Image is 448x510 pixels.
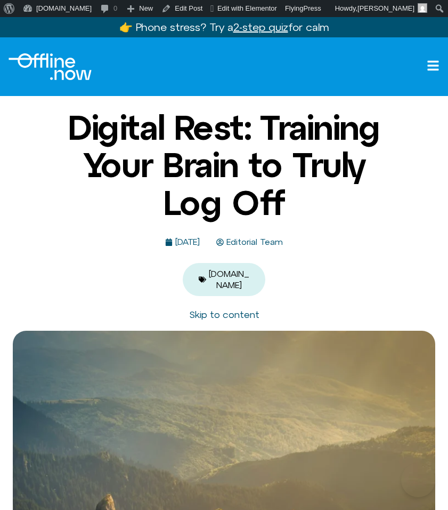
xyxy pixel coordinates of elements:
[119,21,329,33] a: 👉 Phone stress? Try a2-step quizfor calm
[59,109,389,221] h1: Digital Rest: Training Your Brain to Truly Log Off
[165,237,200,247] a: [DATE]
[427,59,439,72] a: Open menu
[9,53,92,80] img: Offline.Now logo in white. Text of the words offline.now with a line going through the "O"
[224,237,283,247] span: Editorial Team
[357,4,414,12] span: [PERSON_NAME]
[9,53,92,80] div: Logo
[401,463,435,497] iframe: Botpress
[217,4,277,12] span: Edit with Elementor
[175,237,200,246] time: [DATE]
[209,269,249,290] a: [DOMAIN_NAME]
[216,237,283,247] a: Editorial Team
[189,309,259,320] a: Skip to content
[233,21,288,33] u: 2-step quiz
